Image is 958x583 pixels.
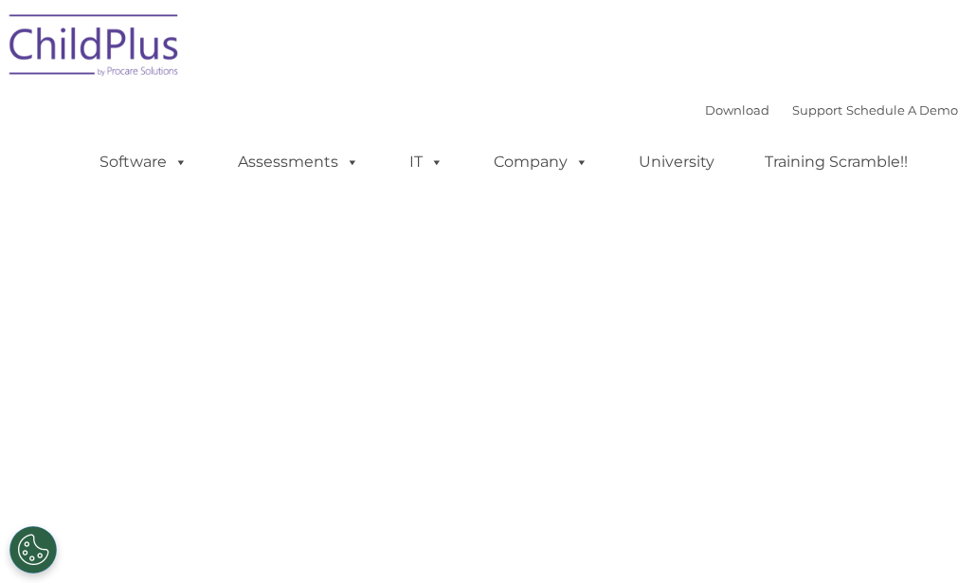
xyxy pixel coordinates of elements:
[9,526,57,574] button: Cookies Settings
[620,143,733,181] a: University
[792,102,842,118] a: Support
[746,143,927,181] a: Training Scramble!!
[846,102,958,118] a: Schedule A Demo
[219,143,378,181] a: Assessments
[705,102,769,118] a: Download
[390,143,462,181] a: IT
[81,143,207,181] a: Software
[475,143,607,181] a: Company
[705,102,958,118] font: |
